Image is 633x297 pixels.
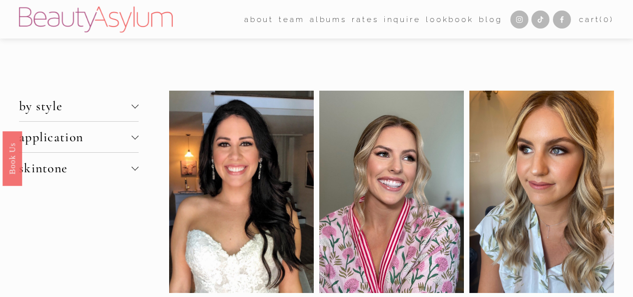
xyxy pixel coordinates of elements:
[352,12,378,27] a: Rates
[599,15,614,24] span: ( )
[3,131,22,185] a: Book Us
[244,13,274,27] span: about
[384,12,421,27] a: Inquire
[479,12,502,27] a: Blog
[19,160,132,176] span: skintone
[310,12,347,27] a: albums
[19,122,139,152] button: application
[426,12,474,27] a: Lookbook
[279,12,304,27] a: folder dropdown
[19,129,132,145] span: application
[531,11,549,29] a: TikTok
[244,12,274,27] a: folder dropdown
[19,98,132,114] span: by style
[19,91,139,121] button: by style
[510,11,528,29] a: Instagram
[579,13,614,27] a: 0 items in cart
[19,153,139,183] button: skintone
[19,7,173,33] img: Beauty Asylum | Bridal Hair &amp; Makeup Charlotte &amp; Atlanta
[279,13,304,27] span: team
[603,15,610,24] span: 0
[553,11,571,29] a: Facebook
